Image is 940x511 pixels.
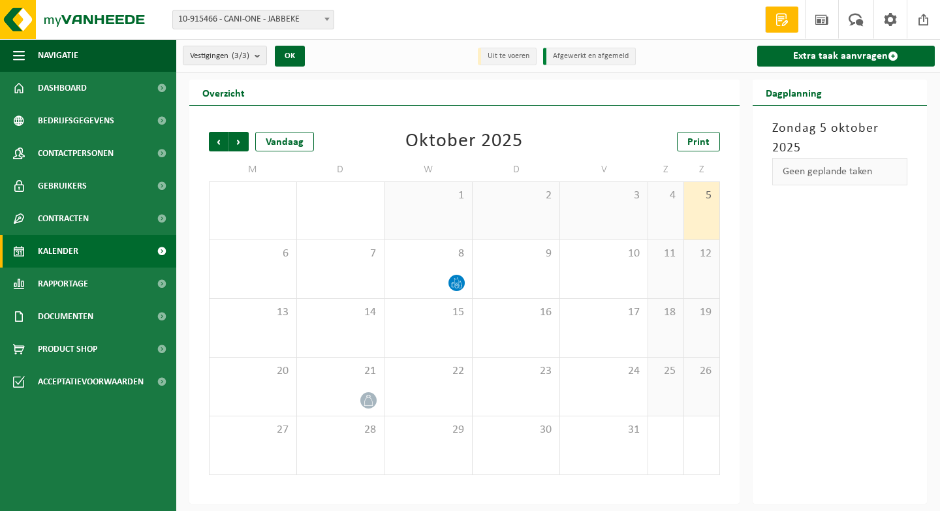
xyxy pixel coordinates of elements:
span: 10-915466 - CANI-ONE - JABBEKE [173,10,334,29]
span: 28 [304,423,378,437]
span: 31 [567,423,641,437]
span: 21 [304,364,378,379]
span: Contracten [38,202,89,235]
span: Vorige [209,132,228,151]
span: 15 [391,305,465,320]
button: OK [275,46,305,67]
span: 20 [216,364,290,379]
span: Acceptatievoorwaarden [38,365,144,398]
h2: Overzicht [189,80,258,105]
span: 25 [655,364,677,379]
span: 7 [304,247,378,261]
a: Print [677,132,720,151]
h3: Zondag 5 oktober 2025 [772,119,908,158]
span: 10-915466 - CANI-ONE - JABBEKE [172,10,334,29]
td: Z [684,158,720,181]
li: Uit te voeren [478,48,537,65]
span: 6 [216,247,290,261]
span: 2 [479,189,554,203]
span: Navigatie [38,39,78,72]
span: 13 [216,305,290,320]
td: M [209,158,297,181]
span: 24 [567,364,641,379]
span: Volgende [229,132,249,151]
span: 18 [655,305,677,320]
div: Oktober 2025 [405,132,523,151]
span: 27 [216,423,290,437]
div: Vandaag [255,132,314,151]
span: Product Shop [38,333,97,365]
span: 17 [567,305,641,320]
span: 14 [304,305,378,320]
td: Z [648,158,684,181]
span: Contactpersonen [38,137,114,170]
span: 22 [391,364,465,379]
span: Vestigingen [190,46,249,66]
li: Afgewerkt en afgemeld [543,48,636,65]
span: 29 [391,423,465,437]
span: 8 [391,247,465,261]
button: Vestigingen(3/3) [183,46,267,65]
span: 5 [691,189,713,203]
span: 19 [691,305,713,320]
span: Gebruikers [38,170,87,202]
span: Kalender [38,235,78,268]
td: V [560,158,648,181]
span: Bedrijfsgegevens [38,104,114,137]
h2: Dagplanning [753,80,835,105]
span: 16 [479,305,554,320]
span: Print [687,137,710,147]
span: 3 [567,189,641,203]
span: 10 [567,247,641,261]
span: 11 [655,247,677,261]
td: D [297,158,385,181]
span: 23 [479,364,554,379]
count: (3/3) [232,52,249,60]
td: D [473,158,561,181]
span: 1 [391,189,465,203]
span: Documenten [38,300,93,333]
a: Extra taak aanvragen [757,46,935,67]
span: 30 [479,423,554,437]
td: W [384,158,473,181]
span: 4 [655,189,677,203]
span: Rapportage [38,268,88,300]
span: 9 [479,247,554,261]
span: Dashboard [38,72,87,104]
div: Geen geplande taken [772,158,908,185]
span: 26 [691,364,713,379]
span: 12 [691,247,713,261]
